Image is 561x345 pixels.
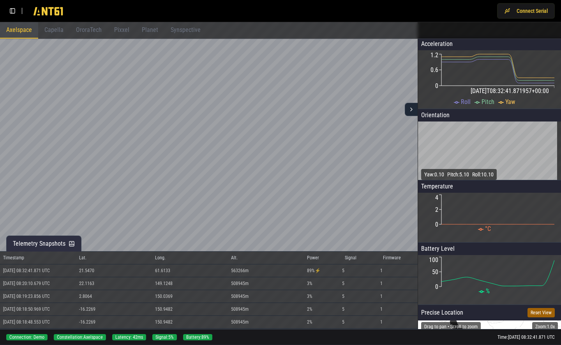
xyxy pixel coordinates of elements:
div: Drag to pan • Scroll to zoom [421,322,481,331]
td: 21.5470 [76,264,152,277]
td: 150.0369 [152,290,228,303]
td: 508945 m [228,277,304,290]
td: 151.7946 [152,329,228,341]
td: 2.8064 [76,290,152,303]
td: 61.6133 [152,264,228,277]
td: 1 [380,316,418,329]
th: Firmware [380,252,418,264]
span: Capella [44,26,64,33]
td: 150.9482 [152,303,228,316]
div: Battery: 89 % [183,334,212,340]
td: 563266 m [228,264,304,277]
th: Alt. [228,252,304,264]
td: 89 % ⚡ [304,264,342,277]
button: Reset View [527,308,555,317]
span: Roll [461,98,471,106]
div: Constellation: Axelspace [54,334,106,340]
div: Acceleration [418,38,561,50]
td: 5 [342,316,379,329]
td: 1 [380,290,418,303]
tspan: 0.6 [430,66,438,74]
td: 1 [380,303,418,316]
div: Time: [DATE] 08:32:41.871 UTC [497,334,555,340]
td: 22.1163 [76,277,152,290]
td: -35.5598 [76,329,152,341]
tspan: [DATE]T08:32:41.871957+00:00 [471,87,549,95]
td: 5 [342,329,379,341]
span: °C [485,225,491,232]
span: Pitch [482,98,494,106]
td: 5 [342,303,379,316]
span: Precise Location [421,308,463,317]
td: 508945 m [228,303,304,316]
td: 508945 m [228,290,304,303]
tspan: 50 [432,268,438,276]
td: -16.2269 [76,303,152,316]
td: 2 % [304,303,342,316]
tspan: 1.2 [430,51,438,59]
span: % [486,287,490,295]
div: Zoom: 1.0 x [532,322,558,331]
th: Long. [152,252,228,264]
p: Temperature [418,180,561,193]
button: Telemetry Snapshots [6,236,81,252]
span: Pixxel [114,26,129,33]
td: 5 [342,290,379,303]
td: -16.2269 [76,316,152,329]
th: Power [304,252,342,264]
tspan: 0 [435,283,438,290]
p: Pitch: 5.10 [447,171,469,178]
th: Lat. [76,252,152,264]
span: Synspective [171,26,201,33]
p: Yaw: 0.10 [424,171,444,178]
span: OroraTech [76,26,102,33]
span: Axelspace [6,26,32,33]
span: Telemetry Snapshots [13,239,65,248]
tspan: 0 [435,82,438,90]
tspan: 4 [435,194,438,201]
p: Battery Level [418,243,561,255]
div: Connection: Demo [6,334,48,340]
tspan: 2 [435,206,438,213]
td: 3 % [304,290,342,303]
div: Latency: 42ms [112,334,146,340]
span: Orientation [421,111,450,119]
div: Signal: 5 % [152,334,177,340]
td: 5 [342,264,379,277]
td: 150.9482 [152,316,228,329]
td: 508945 m [228,316,304,329]
td: 11 % [304,329,342,341]
button: Connect Serial [497,3,555,19]
p: Roll: 10.10 [472,171,494,178]
td: 1 [380,277,418,290]
td: 3 % [304,277,342,290]
td: 1 [380,329,418,341]
td: 149.1248 [152,277,228,290]
td: 1 [380,264,418,277]
td: 5 [342,277,379,290]
tspan: 100 [429,256,438,264]
tspan: 0 [435,221,438,228]
td: 2 % [304,316,342,329]
td: 508945 m [228,329,304,341]
span: Planet [142,26,158,33]
span: Yaw [505,98,515,106]
th: Signal [342,252,379,264]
